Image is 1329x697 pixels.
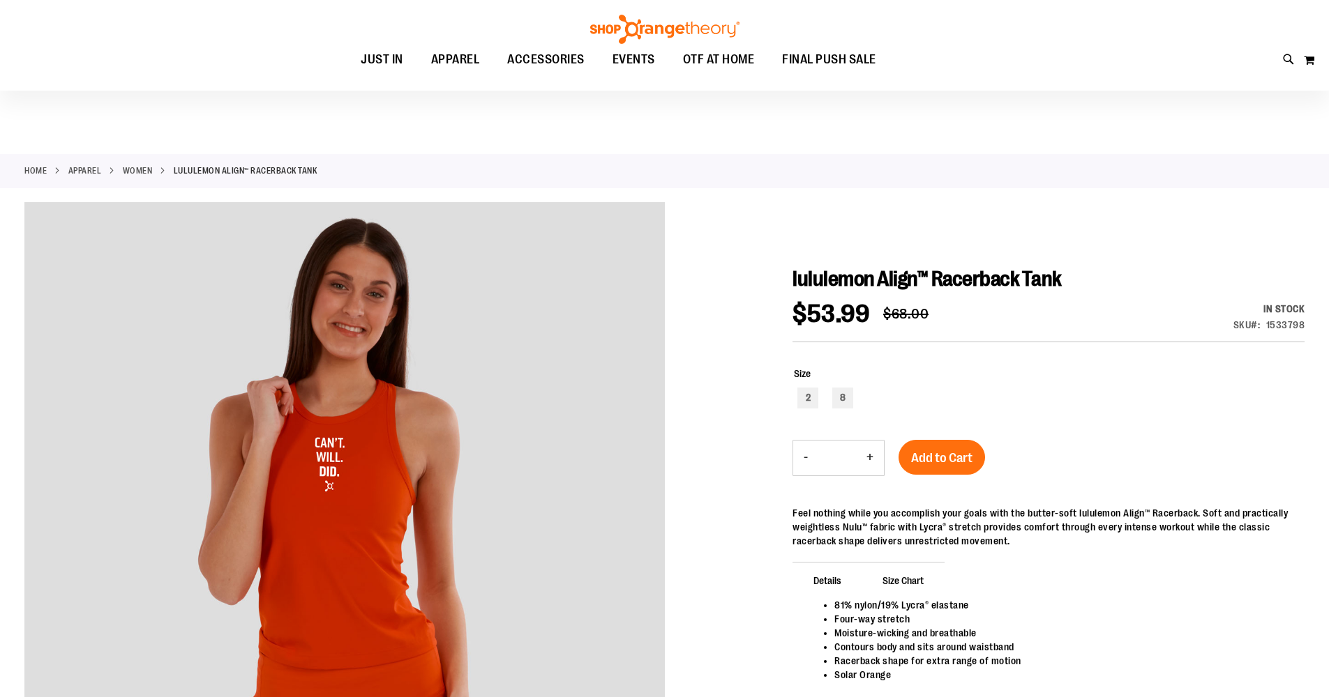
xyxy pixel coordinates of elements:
[793,300,869,328] span: $53.99
[683,44,755,75] span: OTF AT HOME
[507,44,585,75] span: ACCESSORIES
[883,306,929,322] span: $68.00
[123,164,153,177] a: WOMEN
[834,626,1291,640] li: Moisture-wicking and breathable
[1233,302,1305,316] div: Availability
[417,44,494,75] a: APPAREL
[797,388,818,408] div: 2
[347,44,417,76] a: JUST IN
[782,44,876,75] span: FINAL PUSH SALE
[793,441,818,475] button: Decrease product quantity
[1233,302,1305,316] div: In stock
[899,440,985,475] button: Add to Cart
[834,668,1291,682] li: Solar Orange
[613,44,655,75] span: EVENTS
[862,562,945,598] span: Size Chart
[793,506,1305,548] div: Feel nothing while you accomplish your goals with the butter-soft lululemon Align™ Racerback. Sof...
[68,164,102,177] a: APPAREL
[669,44,769,76] a: OTF AT HOME
[431,44,480,75] span: APPAREL
[794,368,811,379] span: Size
[834,640,1291,654] li: Contours body and sits around waistband
[588,15,742,44] img: Shop Orangetheory
[856,441,884,475] button: Increase product quantity
[818,441,856,475] input: Product quantity
[24,164,47,177] a: Home
[793,267,1062,291] span: lululemon Align™ Racerback Tank
[493,44,599,76] a: ACCESSORIES
[1266,318,1305,332] div: 1533798
[174,164,317,177] strong: lululemon Align™ Racerback Tank
[599,44,669,76] a: EVENTS
[834,612,1291,626] li: Four-way stretch
[768,44,890,76] a: FINAL PUSH SALE
[911,450,973,466] span: Add to Cart
[793,562,862,598] span: Details
[834,598,1291,612] li: 81% nylon/19% Lycra® elastane
[834,654,1291,668] li: Racerback shape for extra range of motion
[1233,319,1261,330] strong: SKU
[361,44,403,75] span: JUST IN
[832,388,853,408] div: 8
